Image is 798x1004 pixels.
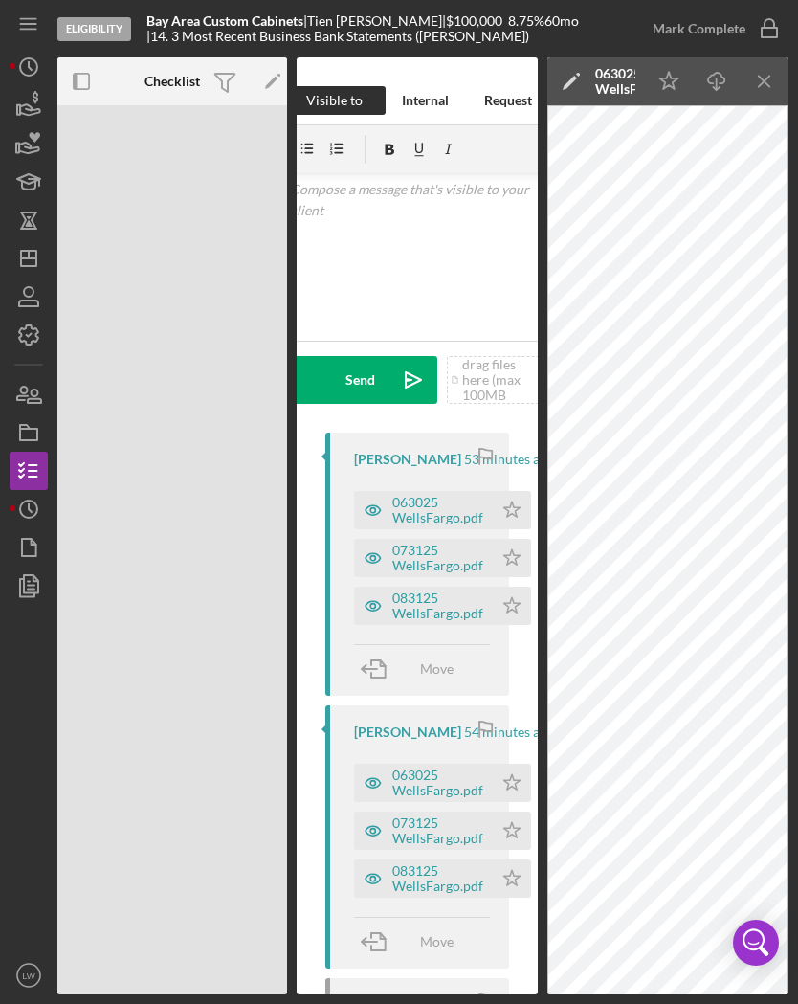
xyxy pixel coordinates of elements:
button: Internal [395,86,454,115]
div: 8.75 % [508,13,544,29]
div: 083125 WellsFargo.pdf [392,591,483,621]
div: Send [345,356,375,404]
button: 073125 WellsFargo.pdf [354,539,531,577]
button: 063025 WellsFargo.pdf [354,764,531,802]
button: Send [284,356,437,404]
div: Visible to Client [294,86,377,115]
button: LW [10,956,48,994]
div: [PERSON_NAME] [354,725,461,740]
button: 063025 WellsFargo.pdf [354,491,531,529]
span: $100,000 [446,12,502,29]
div: 063025 WellsFargo.pdf [392,495,483,525]
div: Eligibility [57,17,131,41]
div: 60 mo [544,13,579,29]
div: 063025 WellsFargo.pdf [595,66,635,97]
div: 073125 WellsFargo.pdf [392,815,483,846]
button: Mark Complete [633,10,788,48]
text: LW [22,971,36,981]
button: 073125 WellsFargo.pdf [354,812,531,850]
span: Move Documents [402,660,471,725]
span: Move Documents [402,933,471,997]
time: 2025-09-09 23:24 [464,725,554,740]
div: Request Docs [474,86,541,115]
button: Visible to Client [284,86,387,115]
button: Move Documents [354,645,490,693]
button: 083125 WellsFargo.pdf [354,859,531,898]
div: Open Intercom Messenger [733,920,779,966]
div: 083125 WellsFargo.pdf [392,863,483,894]
div: Internal [402,86,449,115]
div: 073125 WellsFargo.pdf [392,543,483,573]
div: Tien [PERSON_NAME] | [307,13,446,29]
button: 083125 WellsFargo.pdf [354,587,531,625]
b: Bay Area Custom Cabinets [146,12,303,29]
div: [PERSON_NAME] [354,452,461,467]
time: 2025-09-09 23:24 [464,452,554,467]
b: Checklist [144,74,200,89]
div: | [146,13,307,29]
button: Request Docs [464,86,550,115]
button: Move Documents [354,918,490,966]
div: 063025 WellsFargo.pdf [392,768,483,798]
div: | 14. 3 Most Recent Business Bank Statements ([PERSON_NAME]) [146,29,529,44]
div: Mark Complete [653,10,745,48]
